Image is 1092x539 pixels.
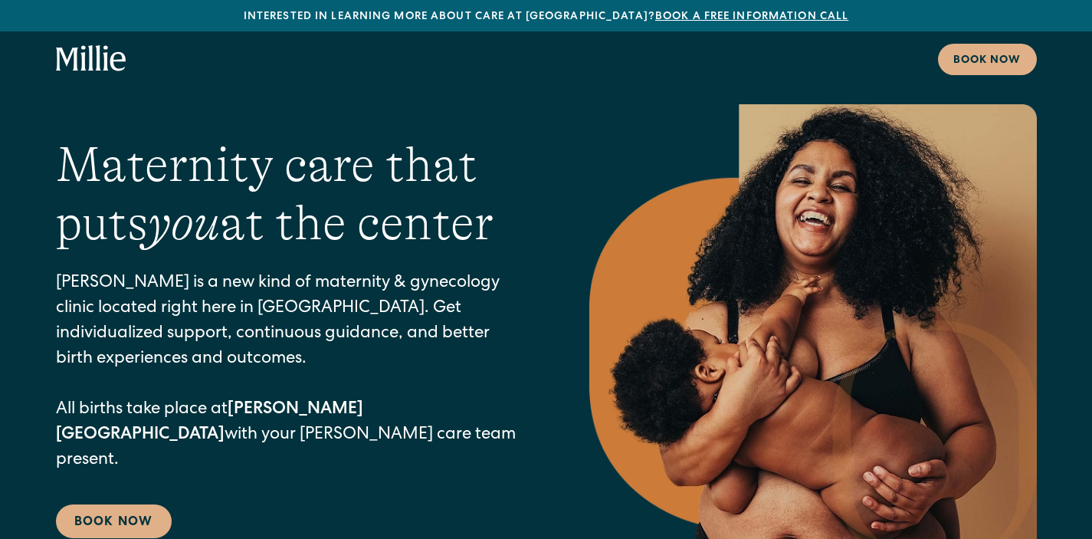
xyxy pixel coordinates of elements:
a: Book Now [56,504,172,538]
a: home [56,45,126,73]
p: [PERSON_NAME] is a new kind of maternity & gynecology clinic located right here in [GEOGRAPHIC_DA... [56,271,528,474]
a: Book now [938,44,1037,75]
div: Book now [953,53,1021,69]
em: you [148,196,220,251]
h1: Maternity care that puts at the center [56,136,528,254]
a: Book a free information call [655,12,848,22]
